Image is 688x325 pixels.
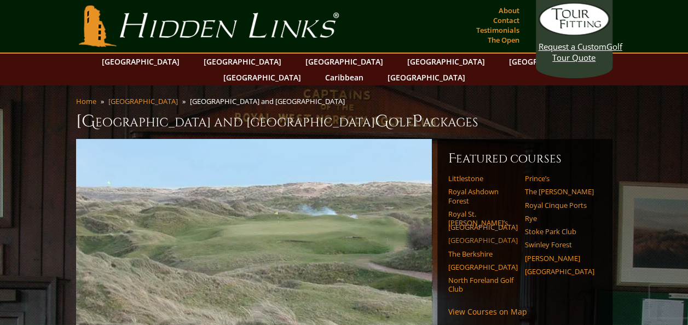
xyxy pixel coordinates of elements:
a: [GEOGRAPHIC_DATA] [300,54,389,69]
a: About [496,3,522,18]
a: [GEOGRAPHIC_DATA] [96,54,185,69]
h1: [GEOGRAPHIC_DATA] and [GEOGRAPHIC_DATA] olf ackages [76,111,612,132]
a: Caribbean [320,69,369,85]
h6: Featured Courses [448,150,602,167]
a: Prince’s [525,174,594,183]
a: View Courses on Map [448,306,527,317]
span: G [375,111,389,132]
a: [GEOGRAPHIC_DATA] [525,267,594,276]
a: Contact [490,13,522,28]
a: Swinley Forest [525,240,594,249]
a: [GEOGRAPHIC_DATA] [108,96,178,106]
a: Royal Ashdown Forest [448,187,518,205]
a: The Open [485,32,522,48]
a: The Berkshire [448,249,518,258]
a: [GEOGRAPHIC_DATA] [504,54,592,69]
a: [GEOGRAPHIC_DATA] [402,54,490,69]
a: North Foreland Golf Club [448,276,518,294]
a: [GEOGRAPHIC_DATA] [448,223,518,231]
a: Littlestone [448,174,518,183]
li: [GEOGRAPHIC_DATA] and [GEOGRAPHIC_DATA] [190,96,349,106]
a: Royal Cinque Ports [525,201,594,210]
a: [PERSON_NAME] [525,254,594,263]
a: Home [76,96,96,106]
a: The [PERSON_NAME] [525,187,594,196]
a: Request a CustomGolf Tour Quote [539,3,610,63]
a: Royal St. [PERSON_NAME]’s [448,210,518,228]
a: [GEOGRAPHIC_DATA] [448,236,518,245]
a: Rye [525,214,594,223]
a: [GEOGRAPHIC_DATA] [198,54,287,69]
a: [GEOGRAPHIC_DATA] [218,69,307,85]
span: Request a Custom [539,41,606,52]
span: P [412,111,423,132]
a: Testimonials [473,22,522,38]
a: Stoke Park Club [525,227,594,236]
a: [GEOGRAPHIC_DATA] [382,69,471,85]
a: [GEOGRAPHIC_DATA] [448,263,518,271]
